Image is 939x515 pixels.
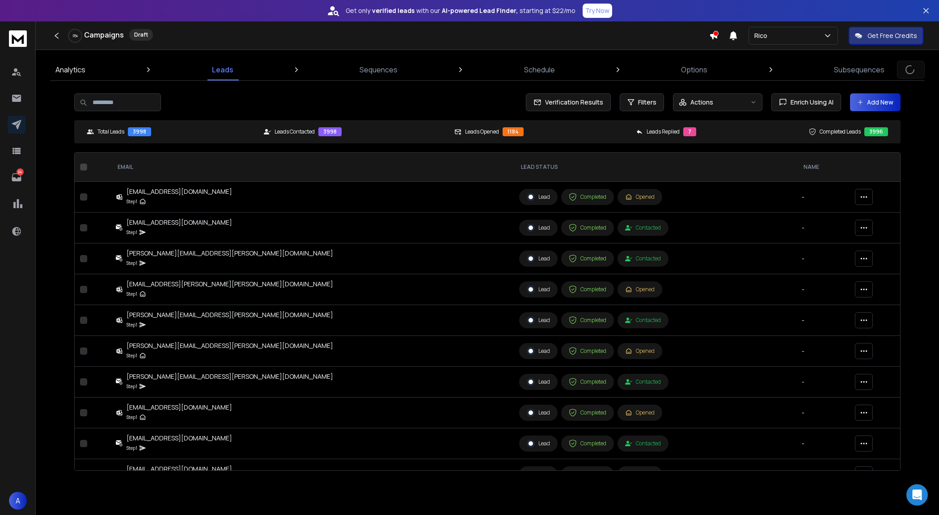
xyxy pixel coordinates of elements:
div: Draft [129,29,153,41]
div: Completed [569,378,606,386]
p: Try Now [585,6,609,15]
div: Completed [569,255,606,263]
td: - [796,367,849,398]
button: A [9,492,27,510]
div: Opened [625,409,655,416]
td: - [796,305,849,336]
a: Schedule [519,59,560,80]
p: Schedule [524,64,555,75]
div: Completed [569,440,606,448]
p: Step 1 [127,444,137,452]
div: Lead [527,347,550,355]
div: Completed [569,193,606,201]
td: - [796,428,849,459]
div: Open Intercom Messenger [906,484,928,506]
div: [PERSON_NAME][EMAIL_ADDRESS][PERSON_NAME][DOMAIN_NAME] [127,341,333,350]
div: Contacted [625,317,661,324]
p: Leads Contacted [275,128,315,135]
td: - [796,243,849,274]
p: Leads Replied [647,128,680,135]
p: Step 1 [127,228,137,237]
div: Contacted [625,378,661,385]
a: Subsequences [829,59,890,80]
div: [EMAIL_ADDRESS][DOMAIN_NAME] [127,218,232,227]
th: EMAIL [110,153,514,182]
a: Analytics [50,59,91,80]
div: Lead [527,440,550,448]
div: Completed [569,224,606,232]
strong: verified leads [372,6,415,15]
p: Get Free Credits [867,31,917,40]
p: Step 1 [127,289,137,298]
div: Lead [527,285,550,293]
td: - [796,398,849,428]
p: 0 % [73,33,78,38]
strong: AI-powered Lead Finder, [442,6,518,15]
p: Leads Opened [465,128,499,135]
p: Subsequences [834,64,884,75]
p: Options [681,64,707,75]
div: Contacted [625,224,661,231]
button: Try Now [583,4,612,18]
button: Enrich Using AI [771,93,841,111]
div: [EMAIL_ADDRESS][DOMAIN_NAME] [127,465,232,473]
td: - [796,459,849,490]
th: LEAD STATUS [514,153,797,182]
button: Get Free Credits [849,27,923,45]
p: Completed Leads [820,128,861,135]
div: [EMAIL_ADDRESS][PERSON_NAME][PERSON_NAME][DOMAIN_NAME] [127,280,333,289]
div: 3998 [318,127,342,136]
p: Step 1 [127,382,137,391]
div: [PERSON_NAME][EMAIL_ADDRESS][PERSON_NAME][DOMAIN_NAME] [127,249,333,258]
td: - [796,213,849,243]
div: Opened [625,193,655,201]
div: [EMAIL_ADDRESS][DOMAIN_NAME] [127,434,232,443]
div: Opened [625,348,655,355]
p: Get only with our starting at $22/mo [346,6,575,15]
td: - [796,336,849,367]
div: Contacted [625,255,661,262]
div: 7 [683,127,696,136]
div: Completed [569,316,606,324]
span: Verification Results [541,98,603,107]
a: 24 [8,168,25,186]
p: Leads [212,64,233,75]
th: NAME [796,153,849,182]
div: Lead [527,224,550,232]
p: Analytics [55,64,85,75]
a: Options [676,59,713,80]
p: Rico [754,31,771,40]
p: Total Leads [97,128,124,135]
div: Completed [569,285,606,293]
a: Leads [207,59,239,80]
div: Opened [625,286,655,293]
p: Step 1 [127,351,137,360]
div: Lead [527,193,550,201]
p: Step 1 [127,259,137,268]
span: Filters [638,98,656,107]
p: Sequences [360,64,398,75]
p: Step 1 [127,413,137,422]
p: Step 1 [127,197,137,206]
div: 1184 [503,127,524,136]
div: Lead [527,316,550,324]
td: - [796,274,849,305]
div: [EMAIL_ADDRESS][DOMAIN_NAME] [127,187,232,196]
div: [PERSON_NAME][EMAIL_ADDRESS][PERSON_NAME][DOMAIN_NAME] [127,372,333,381]
div: [EMAIL_ADDRESS][DOMAIN_NAME] [127,403,232,412]
button: Add New [850,93,901,111]
div: 3996 [864,127,888,136]
div: Lead [527,255,550,263]
div: [PERSON_NAME][EMAIL_ADDRESS][PERSON_NAME][DOMAIN_NAME] [127,310,333,319]
div: Lead [527,378,550,386]
div: 3998 [128,127,151,136]
a: Sequences [354,59,403,80]
div: Contacted [625,440,661,447]
td: - [796,182,849,213]
button: Filters [620,93,664,111]
h1: Campaigns [84,29,124,40]
div: Lead [527,409,550,417]
div: Completed [569,409,606,417]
